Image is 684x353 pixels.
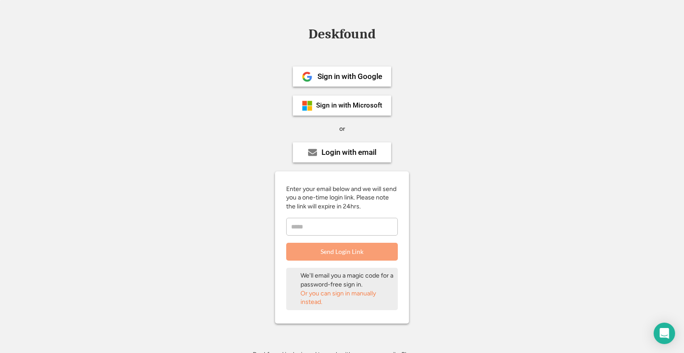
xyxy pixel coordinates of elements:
[300,289,394,307] div: Or you can sign in manually instead.
[317,73,382,80] div: Sign in with Google
[300,271,394,289] div: We'll email you a magic code for a password-free sign in.
[304,27,380,41] div: Deskfound
[302,100,313,111] img: ms-symbollockup_mssymbol_19.png
[339,125,345,133] div: or
[302,71,313,82] img: 1024px-Google__G__Logo.svg.png
[286,185,398,211] div: Enter your email below and we will send you a one-time login link. Please note the link will expi...
[286,243,398,261] button: Send Login Link
[654,323,675,344] div: Open Intercom Messenger
[316,102,382,109] div: Sign in with Microsoft
[321,149,376,156] div: Login with email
